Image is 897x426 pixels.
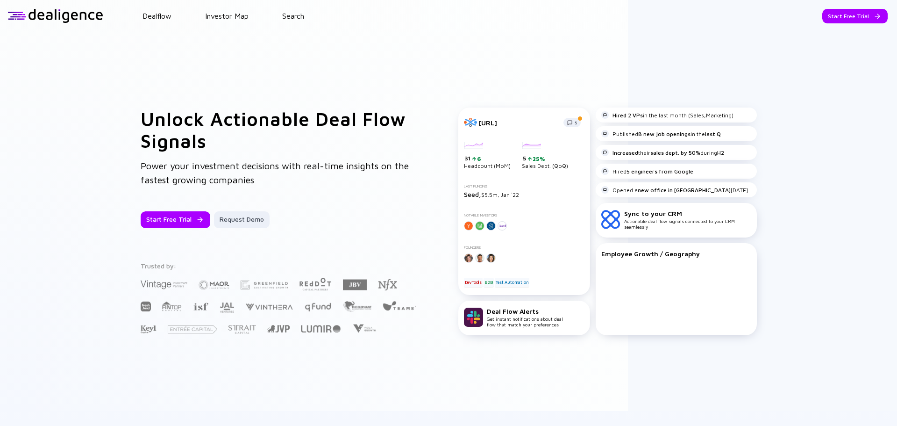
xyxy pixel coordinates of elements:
[304,301,332,312] img: Q Fund
[523,155,568,162] div: 5
[464,190,584,198] div: $5.5m, Jan `22
[487,307,563,315] div: Deal Flow Alerts
[626,168,693,175] strong: 5 engineers from Google
[162,301,182,311] img: FINTOP Capital
[141,279,187,290] img: Vintage Investment Partners
[464,142,511,169] div: Headcount (MoM)
[142,12,171,20] a: Dealflow
[168,325,217,333] img: Entrée Capital
[705,130,721,137] strong: last Q
[343,279,367,291] img: JBV Capital
[495,278,529,287] div: Test Automation
[228,325,256,334] img: Strait Capital
[650,149,700,156] strong: sales dept. by 50%
[484,278,493,287] div: B2B
[383,301,416,310] img: Team8
[465,155,511,162] div: 31
[299,276,332,291] img: Red Dot Capital Partners
[282,12,304,20] a: Search
[464,213,584,217] div: Notable Investors
[601,111,733,119] div: in the last month (Sales,Marketing)
[822,9,888,23] button: Start Free Trial
[476,155,481,162] div: 6
[301,325,341,332] img: Lumir Ventures
[378,279,397,290] img: NFX
[241,281,288,289] img: Greenfield Partners
[601,149,724,156] div: their during
[141,160,409,185] span: Power your investment decisions with real-time insights on the fastest growing companies
[601,130,721,137] div: Published in the
[352,324,377,333] img: Viola Growth
[601,250,751,258] div: Employee Growth / Geography
[193,302,208,310] img: Israel Secondary Fund
[141,108,421,152] h1: Unlock Actionable Deal Flow Signals
[487,307,563,327] div: Get instant notifications about deal flow that match your preferences
[464,184,584,188] div: Last Funding
[532,155,545,162] div: 25%
[199,277,229,293] img: Maor Investments
[522,142,568,169] div: Sales Dept. (QoQ)
[141,262,418,270] div: Trusted by:
[717,149,724,156] strong: H2
[612,112,643,119] strong: Hired 2 VPs
[141,211,210,228] button: Start Free Trial
[205,12,249,20] a: Investor Map
[464,245,584,250] div: Founders
[612,149,638,156] strong: Increased
[343,301,371,312] img: The Elephant
[479,119,558,127] div: [URL]
[624,209,751,217] div: Sync to your CRM
[638,130,691,137] strong: 8 new job openings
[638,187,731,194] strong: new office in [GEOGRAPHIC_DATA]
[601,186,748,194] div: Opened a [DATE]
[464,190,481,198] span: Seed,
[220,303,234,313] img: JAL Ventures
[267,325,290,332] img: Jerusalem Venture Partners
[141,325,157,334] img: Key1 Capital
[464,278,483,287] div: DevTools
[245,303,293,311] img: Vinthera
[214,211,270,228] button: Request Demo
[601,167,693,175] div: Hired
[624,209,751,230] div: Actionable deal flow signals connected to your CRM seamlessly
